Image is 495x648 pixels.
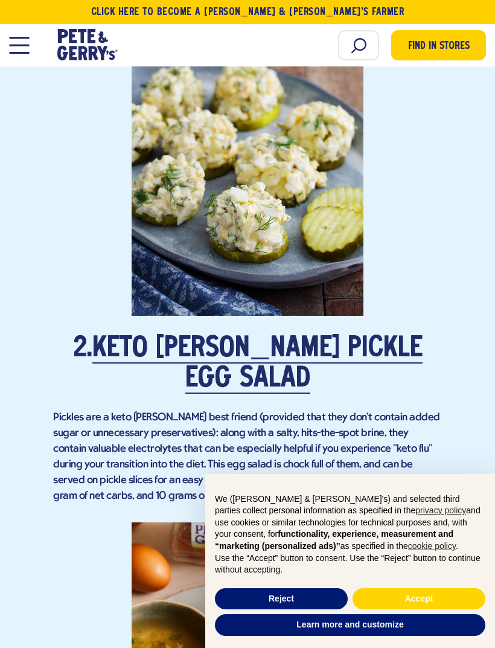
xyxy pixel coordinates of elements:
[215,529,453,551] strong: functionality, experience, measurement and “marketing (personalized ads)”
[92,335,423,394] a: Keto [PERSON_NAME] Pickle Egg Salad
[9,37,29,54] button: Open Mobile Menu Modal Dialog
[53,334,442,394] h2: 2.
[408,39,470,55] span: Find in Stores
[215,614,485,636] button: Learn more and customize
[338,30,379,60] input: Search
[215,588,348,610] button: Reject
[353,588,485,610] button: Accept
[215,553,485,576] p: Use the “Accept” button to consent. Use the “Reject” button to continue without accepting.
[415,505,466,515] a: privacy policy
[408,541,456,551] a: cookie policy
[53,410,442,504] p: Pickles are a keto [PERSON_NAME] best friend (provided that they don't contain added sugar or unn...
[391,30,486,60] a: Find in Stores
[215,493,485,553] p: We ([PERSON_NAME] & [PERSON_NAME]'s) and selected third parties collect personal information as s...
[205,474,495,648] div: Notice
